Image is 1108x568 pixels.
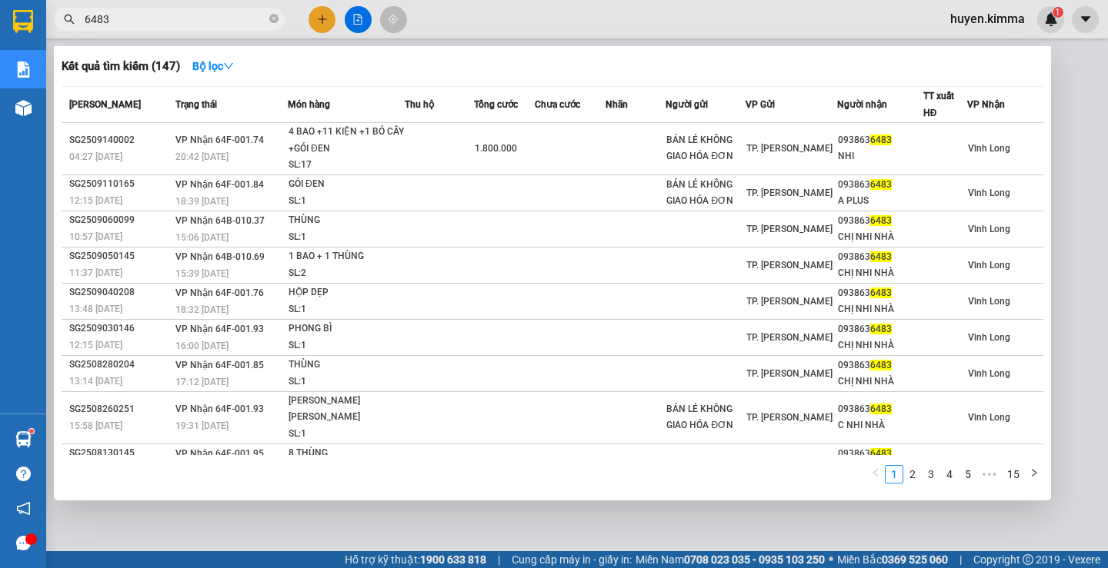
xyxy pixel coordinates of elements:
span: Trạng thái [175,99,217,110]
div: BÁN LẺ KHÔNG GIAO HÓA ĐƠN [666,177,744,209]
div: SG2508130145 [69,445,171,461]
div: A PLUS [838,193,923,209]
div: 60.000 [12,99,92,134]
div: TP. [PERSON_NAME] [100,13,223,50]
div: 093863 [838,357,923,374]
div: 0931004728 [100,68,223,90]
div: PHONG BÌ [289,321,404,337]
span: TP. [PERSON_NAME] [746,296,833,307]
div: CHỊ NHI NHÀ [838,265,923,281]
span: Thu rồi : [12,99,57,115]
span: search [64,14,75,25]
div: 8 THÙNG [289,445,404,462]
div: GÓI ĐEN [289,176,404,193]
div: SL: 17 [289,157,404,174]
div: SG2509030146 [69,321,171,337]
span: 15:06 [DATE] [175,232,229,243]
a: 5 [959,466,976,483]
span: 16:00 [DATE] [175,340,229,351]
li: 15 [1002,465,1025,483]
div: SL: 2 [289,265,404,282]
span: TP. [PERSON_NAME] [746,143,833,154]
span: 04:27 [DATE] [69,151,122,162]
span: TP. [PERSON_NAME] [746,224,833,234]
li: 5 [959,465,977,483]
div: HỘP DẸP [289,284,404,301]
span: VP Gửi [746,99,775,110]
span: question-circle [16,467,31,481]
span: VP Nhận 64F-001.76 [175,287,264,298]
span: Vĩnh Long [968,412,1010,423]
span: TP. [PERSON_NAME] [746,260,833,271]
span: right [1030,468,1039,477]
span: VP Nhận 64B-010.37 [175,215,265,226]
span: 17:12 [DATE] [175,377,229,387]
li: Previous Page [866,465,885,483]
div: SG2509110165 [69,176,171,192]
span: Vĩnh Long [968,188,1010,198]
button: right [1025,465,1043,483]
sup: 1 [29,429,34,433]
strong: Bộ lọc [192,60,234,72]
span: VP Nhận [967,99,1005,110]
div: 1 BAO + 1 THÙNG [289,248,404,265]
span: 6483 [870,179,892,190]
div: 093863 [838,321,923,337]
div: SG2509050145 [69,248,171,264]
span: [PERSON_NAME] [69,99,141,110]
img: logo-vxr [13,10,33,33]
li: 2 [903,465,922,483]
div: 093863 [838,213,923,229]
div: SG2509060099 [69,212,171,228]
input: Tìm tên, số ĐT hoặc mã đơn [85,11,266,28]
span: 12:15 [DATE] [69,340,122,350]
div: SL: 1 [289,337,404,354]
span: 6483 [870,135,892,145]
div: 093863 [838,285,923,301]
span: 6483 [870,251,892,262]
img: warehouse-icon [15,431,32,447]
div: 093863 [838,249,923,265]
div: SL: 1 [289,193,404,210]
a: 4 [941,466,958,483]
span: 18:39 [DATE] [175,196,229,207]
img: solution-icon [15,61,32,78]
span: Tổng cước [474,99,518,110]
span: 6483 [870,360,892,370]
span: 6483 [870,404,892,414]
span: left [871,468,880,477]
span: Vĩnh Long [968,260,1010,271]
span: VP Nhận 64F-001.95 [175,448,264,459]
span: 11:37 [DATE] [69,267,122,278]
div: SG2509140002 [69,132,171,148]
h3: Kết quả tìm kiếm ( 147 ) [62,58,180,75]
div: 093863 [838,177,923,193]
button: left [866,465,885,483]
span: TP. [PERSON_NAME] [746,412,833,423]
div: 4 BAO +11 KIỆN +1 BÓ CÂY +GÓI ĐEN [289,124,404,157]
span: TP. [PERSON_NAME] [746,368,833,379]
div: 093863 [838,401,923,417]
div: SL: 1 [289,426,404,443]
li: 4 [940,465,959,483]
span: 18:32 [DATE] [175,304,229,315]
span: 19:31 [DATE] [175,420,229,431]
span: Vĩnh Long [968,296,1010,307]
div: [PERSON_NAME] [PERSON_NAME] [289,393,404,426]
span: ••• [977,465,1002,483]
span: Nhãn [606,99,628,110]
div: SL: 1 [289,374,404,390]
div: SG2509040208 [69,284,171,301]
span: message [16,536,31,550]
span: 6483 [870,287,892,298]
span: 6483 [870,324,892,334]
li: 1 [885,465,903,483]
div: THÙNG [289,212,404,229]
span: VP Nhận 64B-010.69 [175,251,265,262]
span: VP Nhận 64F-001.85 [175,360,264,370]
div: CHỊ NHI NHÀ [838,229,923,245]
span: Vĩnh Long [968,332,1010,343]
div: 093863 [838,446,923,462]
div: CHỊ NHI NHÀ [838,374,923,390]
span: VP Nhận 64F-001.93 [175,324,264,334]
